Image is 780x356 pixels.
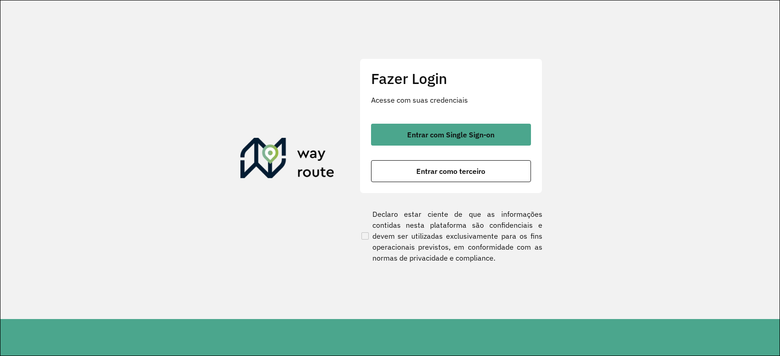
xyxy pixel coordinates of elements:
[407,131,494,138] span: Entrar com Single Sign-on
[371,70,531,87] h2: Fazer Login
[371,94,531,105] p: Acesse com suas credenciais
[371,160,531,182] button: button
[416,168,485,175] span: Entrar como terceiro
[371,124,531,146] button: button
[360,209,542,263] label: Declaro estar ciente de que as informações contidas nesta plataforma são confidenciais e devem se...
[240,138,334,182] img: Roteirizador AmbevTech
